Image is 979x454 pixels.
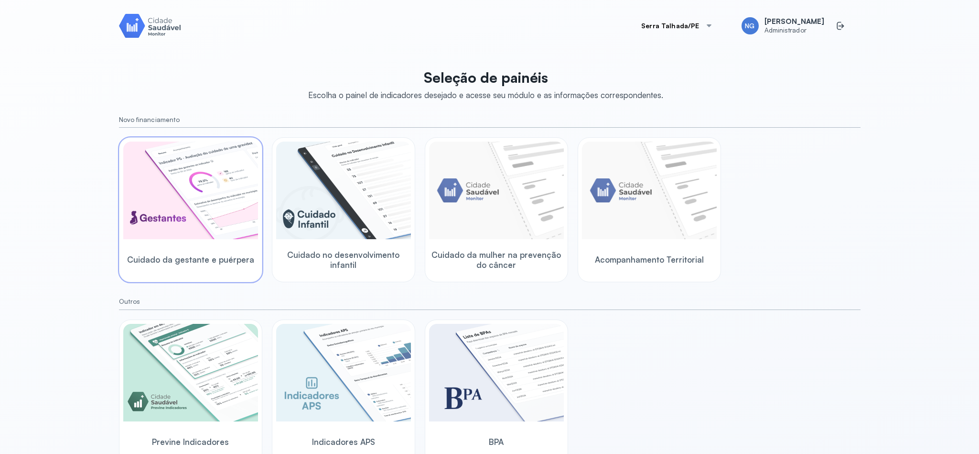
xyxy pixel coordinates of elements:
img: aps-indicators.png [276,324,411,421]
button: Serra Talhada/PE [630,16,724,35]
small: Outros [119,298,861,306]
div: Escolha o painel de indicadores desejado e acesse seu módulo e as informações correspondentes. [308,90,663,100]
span: Administrador [764,26,824,34]
span: Acompanhamento Territorial [595,255,704,265]
img: pregnants.png [123,142,258,239]
span: Indicadores APS [312,437,375,447]
span: BPA [489,437,504,447]
span: Cuidado no desenvolvimento infantil [276,250,411,270]
img: previne-brasil.png [123,324,258,421]
span: NG [745,22,754,30]
img: bpa.png [429,324,564,421]
span: [PERSON_NAME] [764,17,824,26]
span: Previne Indicadores [152,437,229,447]
img: child-development.png [276,142,411,239]
img: placeholder-module-ilustration.png [429,142,564,239]
span: Cuidado da mulher na prevenção do câncer [429,250,564,270]
p: Seleção de painéis [308,69,663,86]
span: Cuidado da gestante e puérpera [127,255,254,265]
small: Novo financiamento [119,116,861,124]
img: Logotipo do produto Monitor [119,12,181,39]
img: placeholder-module-ilustration.png [582,142,717,239]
